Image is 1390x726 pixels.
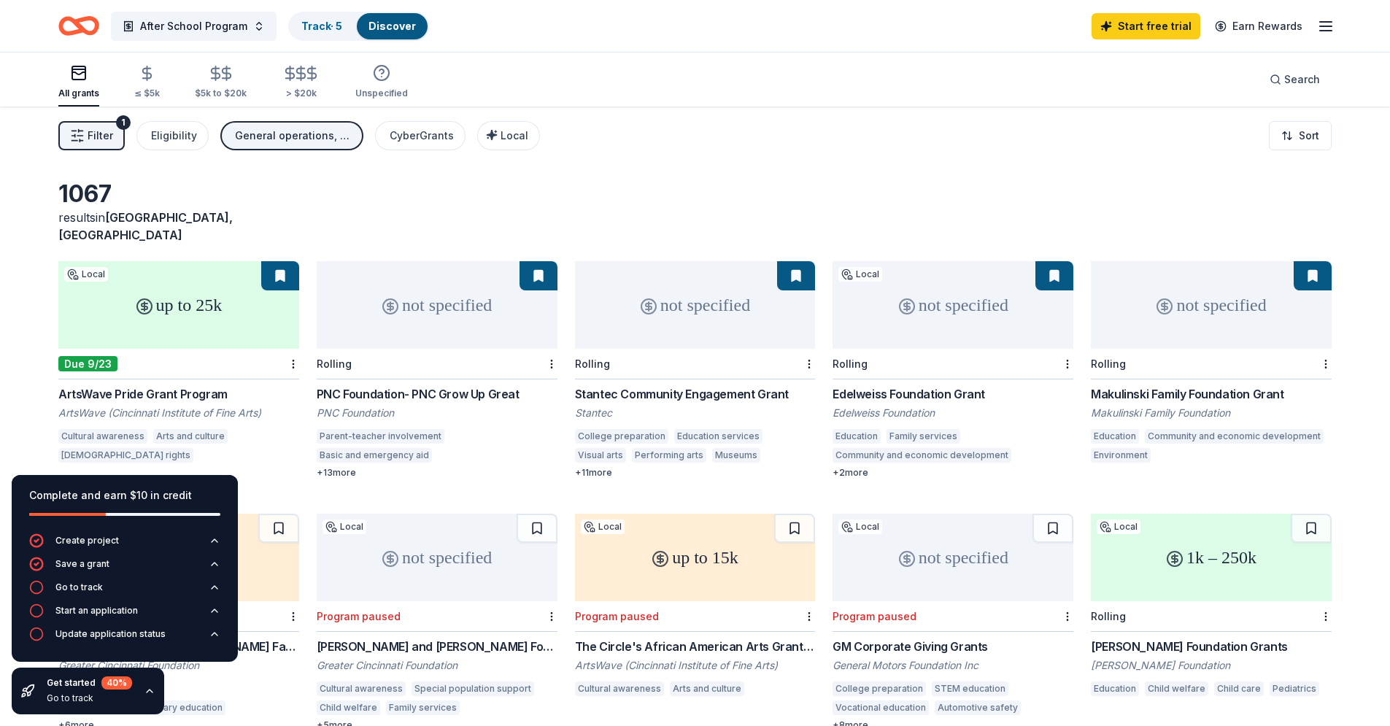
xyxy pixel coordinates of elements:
[235,127,352,144] div: General operations, Projects & programming, Education
[1091,638,1332,655] div: [PERSON_NAME] Foundation Grants
[833,514,1073,601] div: not specified
[317,700,380,715] div: Child welfare
[1092,13,1200,39] a: Start free trial
[58,429,147,444] div: Cultural awareness
[1097,520,1140,534] div: Local
[29,603,220,627] button: Start an application
[833,429,881,444] div: Education
[58,448,193,463] div: [DEMOGRAPHIC_DATA] rights
[477,121,540,150] button: Local
[1145,429,1324,444] div: Community and economic development
[282,88,320,99] div: > $20k
[833,261,1073,479] a: not specifiedLocalRollingEdelweiss Foundation GrantEdelweiss FoundationEducationFamily servicesCo...
[1299,127,1319,144] span: Sort
[29,627,220,650] button: Update application status
[575,429,668,444] div: College preparation
[501,129,528,142] span: Local
[55,628,166,640] div: Update application status
[632,448,706,463] div: Performing arts
[833,448,1011,463] div: Community and economic development
[195,59,247,107] button: $5k to $20k
[58,261,299,349] div: up to 25k
[55,558,109,570] div: Save a grant
[575,385,816,403] div: Stantec Community Engagement Grant
[58,406,299,420] div: ArtsWave (Cincinnati Institute of Fine Arts)
[833,261,1073,349] div: not specified
[833,610,916,622] div: Program paused
[838,520,882,534] div: Local
[29,557,220,580] button: Save a grant
[58,261,299,467] a: up to 25kLocalDue 9/23ArtsWave Pride Grant ProgramArtsWave (Cincinnati Institute of Fine Arts)Cul...
[29,580,220,603] button: Go to track
[1091,406,1332,420] div: Makulinski Family Foundation
[317,261,557,349] div: not specified
[58,210,233,242] span: [GEOGRAPHIC_DATA], [GEOGRAPHIC_DATA]
[64,267,108,282] div: Local
[1214,681,1264,696] div: Child care
[317,406,557,420] div: PNC Foundation
[575,406,816,420] div: Stantec
[301,20,342,32] a: Track· 5
[833,406,1073,420] div: Edelweiss Foundation
[317,610,401,622] div: Program paused
[575,658,816,673] div: ArtsWave (Cincinnati Institute of Fine Arts)
[1017,448,1058,463] div: Religion
[47,676,132,690] div: Get started
[386,700,460,715] div: Family services
[935,700,1021,715] div: Automotive safety
[1091,358,1126,370] div: Rolling
[390,127,454,144] div: CyberGrants
[712,448,760,463] div: Museums
[355,88,408,99] div: Unspecified
[1091,681,1139,696] div: Education
[153,429,228,444] div: Arts and culture
[58,385,299,403] div: ArtsWave Pride Grant Program
[317,358,352,370] div: Rolling
[58,209,299,244] div: results
[575,638,816,655] div: The Circle's African American Arts Grants Program
[833,681,926,696] div: College preparation
[58,121,125,150] button: Filter1
[58,179,299,209] div: 1067
[355,58,408,107] button: Unspecified
[116,115,131,130] div: 1
[317,681,406,696] div: Cultural awareness
[575,467,816,479] div: + 11 more
[833,385,1073,403] div: Edelweiss Foundation Grant
[317,385,557,403] div: PNC Foundation- PNC Grow Up Great
[136,121,209,150] button: Eligibility
[317,638,557,655] div: [PERSON_NAME] and [PERSON_NAME] Foundation Grant
[833,638,1073,655] div: GM Corporate Giving Grants
[575,448,626,463] div: Visual arts
[58,210,233,242] span: in
[1091,261,1332,349] div: not specified
[375,121,466,150] button: CyberGrants
[1091,261,1332,467] a: not specifiedRollingMakulinski Family Foundation GrantMakulinski Family FoundationEducationCommun...
[282,59,320,107] button: > $20k
[323,520,366,534] div: Local
[195,88,247,99] div: $5k to $20k
[101,676,132,690] div: 40 %
[55,535,119,547] div: Create project
[1091,429,1139,444] div: Education
[58,9,99,43] a: Home
[1091,448,1151,463] div: Environment
[575,681,664,696] div: Cultural awareness
[220,121,363,150] button: General operations, Projects & programming, Education
[833,700,929,715] div: Vocational education
[317,448,432,463] div: Basic and emergency aid
[581,520,625,534] div: Local
[412,681,534,696] div: Special population support
[140,18,247,35] span: After School Program
[288,12,429,41] button: Track· 5Discover
[1145,681,1208,696] div: Child welfare
[317,429,444,444] div: Parent-teacher involvement
[575,261,816,479] a: not specifiedRollingStantec Community Engagement GrantStantecCollege preparationEducation service...
[1269,121,1332,150] button: Sort
[1091,514,1332,601] div: 1k – 250k
[838,267,882,282] div: Local
[833,467,1073,479] div: + 2 more
[833,358,868,370] div: Rolling
[575,514,816,700] a: up to 15kLocalProgram pausedThe Circle's African American Arts Grants ProgramArtsWave (Cincinnati...
[1270,681,1319,696] div: Pediatrics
